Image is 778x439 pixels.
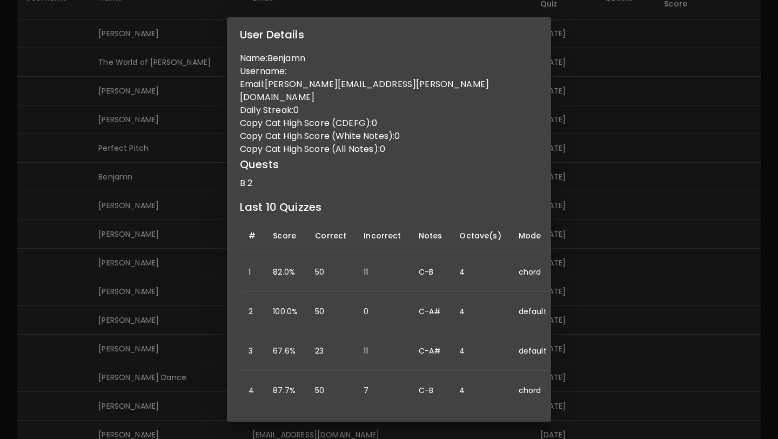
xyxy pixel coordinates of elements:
[355,371,410,410] td: 7
[240,292,264,331] td: 2
[410,331,451,371] td: C-A#
[410,219,451,252] th: Notes
[240,143,538,156] p: Copy Cat High Score (All Notes): 0
[355,252,410,292] td: 11
[240,156,538,173] h6: Quests
[510,292,555,331] td: default
[240,52,538,65] p: Name: Benjamn
[355,219,410,252] th: Incorrect
[451,252,509,292] td: 4
[264,219,306,252] th: Score
[355,292,410,331] td: 0
[306,252,355,292] td: 50
[451,331,509,371] td: 4
[240,252,264,292] td: 1
[240,117,538,130] p: Copy Cat High Score (CDEFG): 0
[510,371,555,410] td: chord
[306,292,355,331] td: 50
[264,331,306,371] td: 67.6%
[451,292,509,331] td: 4
[264,252,306,292] td: 82.0%
[451,371,509,410] td: 4
[510,331,555,371] td: default
[306,219,355,252] th: Correct
[355,331,410,371] td: 11
[240,104,538,117] p: Daily Streak: 0
[240,130,538,143] p: Copy Cat High Score (White Notes): 0
[240,371,264,410] td: 4
[410,292,451,331] td: C-A#
[306,331,355,371] td: 23
[264,371,306,410] td: 87.7%
[510,219,555,252] th: Mode
[240,177,538,190] p: B 2
[410,252,451,292] td: C-B
[240,219,264,252] th: #
[240,331,264,371] td: 3
[264,292,306,331] td: 100.0%
[410,371,451,410] td: C-B
[510,252,555,292] td: chord
[240,78,538,104] p: Email: [PERSON_NAME][EMAIL_ADDRESS][PERSON_NAME][DOMAIN_NAME]
[451,219,509,252] th: Octave(s)
[240,198,538,216] h6: Last 10 Quizzes
[227,17,551,52] h2: User Details
[306,371,355,410] td: 50
[240,65,538,78] p: Username:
